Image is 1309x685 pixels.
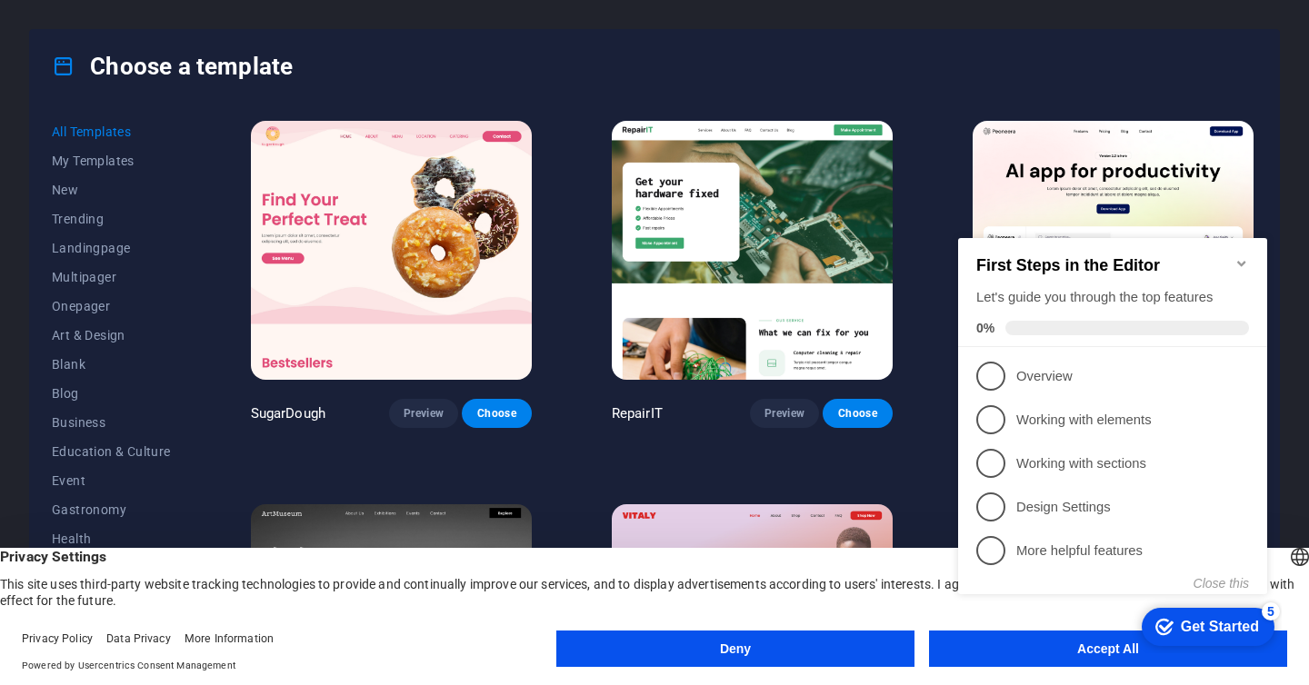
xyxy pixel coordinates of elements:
img: SugarDough [251,121,532,380]
span: Blank [52,357,171,372]
button: Choose [823,399,892,428]
button: Health [52,524,171,553]
span: Preview [764,406,804,421]
h4: Choose a template [52,52,293,81]
span: Trending [52,212,171,226]
span: Art & Design [52,328,171,342]
button: Event [52,466,171,495]
button: Close this [243,364,298,379]
p: Working with elements [65,199,284,218]
li: Design Settings [7,273,316,317]
button: Education & Culture [52,437,171,466]
h2: First Steps in the Editor [25,45,298,64]
div: Get Started [230,407,308,423]
span: Multipager [52,270,171,284]
span: Education & Culture [52,444,171,459]
p: Design Settings [65,286,284,305]
button: Choose [462,399,531,428]
span: Health [52,531,171,546]
li: Overview [7,143,316,186]
button: Onepager [52,292,171,321]
div: Get Started 5 items remaining, 0% complete [191,396,324,434]
div: Minimize checklist [284,45,298,59]
p: More helpful features [65,330,284,349]
button: Blog [52,379,171,408]
button: Trending [52,204,171,233]
span: Blog [52,386,171,401]
button: Business [52,408,171,437]
button: All Templates [52,117,171,146]
span: Gastronomy [52,502,171,517]
span: Event [52,473,171,488]
span: New [52,183,171,197]
span: Choose [837,406,877,421]
p: Overview [65,155,284,174]
p: SugarDough [251,404,325,422]
img: RepairIT [612,121,893,380]
span: All Templates [52,124,171,139]
p: RepairIT [612,404,663,422]
img: Peoneera [973,121,1254,380]
button: Landingpage [52,233,171,263]
button: Preview [389,399,458,428]
span: Choose [476,406,516,421]
button: My Templates [52,146,171,175]
button: Blank [52,350,171,379]
li: Working with elements [7,186,316,230]
span: Business [52,415,171,430]
span: Onepager [52,299,171,313]
span: Landingpage [52,241,171,255]
li: More helpful features [7,317,316,361]
div: Let's guide you through the top features [25,76,298,95]
button: New [52,175,171,204]
span: My Templates [52,154,171,168]
div: 5 [311,391,329,409]
button: Art & Design [52,321,171,350]
button: Preview [750,399,819,428]
span: Preview [404,406,444,421]
span: 0% [25,109,55,124]
li: Working with sections [7,230,316,273]
button: Multipager [52,263,171,292]
p: Working with sections [65,243,284,262]
button: Gastronomy [52,495,171,524]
